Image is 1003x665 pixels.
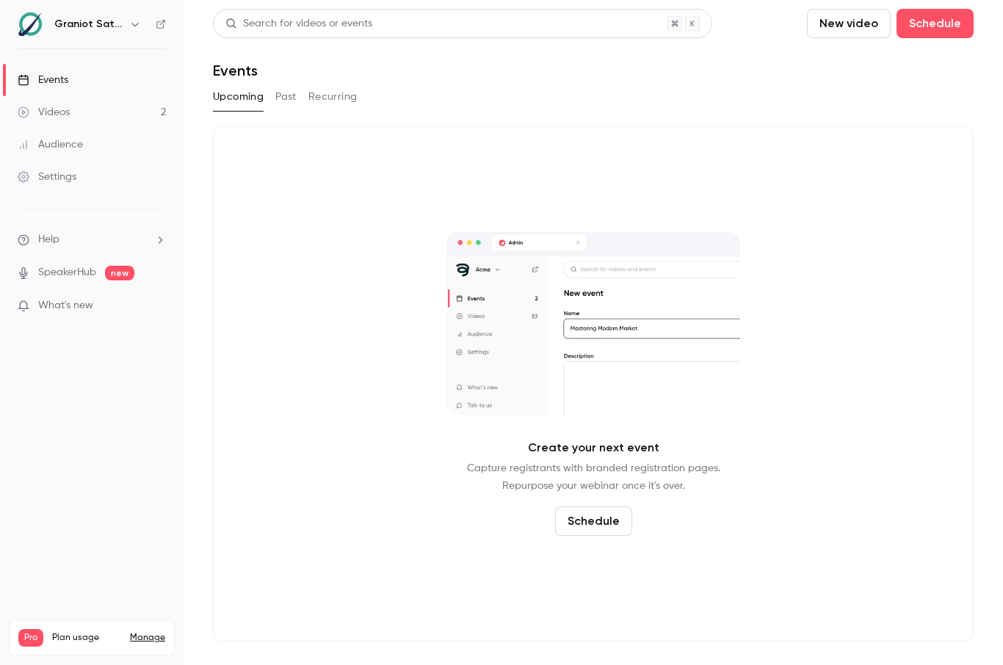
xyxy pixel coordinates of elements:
div: Videos [18,105,70,120]
span: Help [38,232,59,247]
li: help-dropdown-opener [18,232,166,247]
p: Capture registrants with branded registration pages. Repurpose your webinar once it's over. [467,459,720,495]
button: Past [275,85,297,109]
a: Manage [130,632,165,644]
p: Create your next event [528,439,659,457]
button: New video [807,9,891,38]
iframe: Noticeable Trigger [148,299,166,313]
h1: Events [213,62,258,79]
button: Recurring [308,85,358,109]
div: Audience [18,137,83,152]
h6: Graniot Satellite Technologies SL [54,17,123,32]
button: Schedule [555,506,632,536]
div: Search for videos or events [225,16,372,32]
img: Graniot Satellite Technologies SL [18,12,42,36]
span: Pro [18,629,43,647]
span: What's new [38,298,93,313]
span: Plan usage [52,632,121,644]
span: new [105,266,134,280]
a: SpeakerHub [38,265,96,280]
button: Schedule [897,9,974,38]
div: Events [18,73,68,87]
button: Upcoming [213,85,264,109]
div: Settings [18,170,76,184]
